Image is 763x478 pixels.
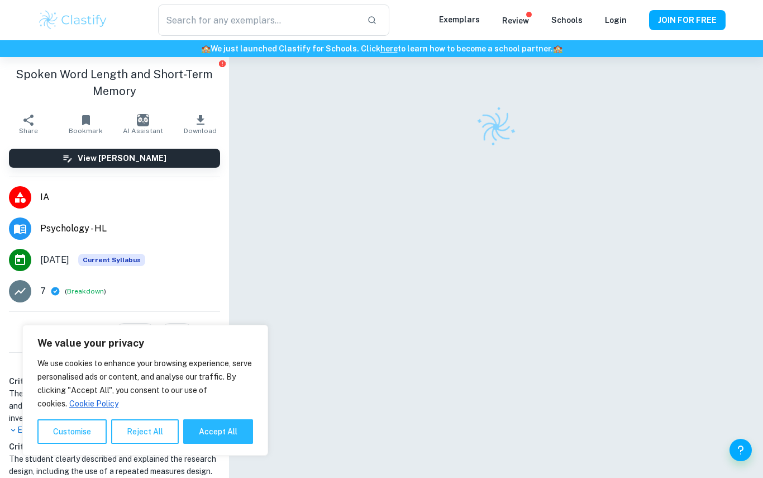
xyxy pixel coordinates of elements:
p: 7 [40,285,46,298]
button: Help and Feedback [729,439,752,461]
button: Download [171,108,228,140]
p: Review [502,15,529,27]
a: Login [605,16,627,25]
p: We use cookies to enhance your browsing experience, serve personalised ads or content, and analys... [37,357,253,410]
span: Psychology - HL [40,222,220,235]
span: Share [19,127,38,135]
img: Clastify logo [469,100,523,154]
div: This exemplar is based on the current syllabus. Feel free to refer to it for inspiration/ideas wh... [78,254,145,266]
p: We value your privacy [37,337,253,350]
span: 🏫 [553,44,562,53]
span: Bookmark [69,127,103,135]
img: Clastify logo [37,9,108,31]
img: AI Assistant [137,114,149,126]
button: AI Assistant [115,108,171,140]
button: Breakdown [67,286,104,296]
h6: Examiner's summary [4,357,225,371]
a: here [380,44,398,53]
h1: The student clearly stated the aim of the investigation and described the theory or model upon wh... [9,387,220,424]
span: IA [40,191,220,204]
span: Download [184,127,217,135]
span: 🏫 [201,44,211,53]
button: View [PERSON_NAME] [9,149,220,168]
h6: We just launched Clastify for Schools. Click to learn how to become a school partner. [2,42,761,55]
button: Customise [37,419,107,444]
p: Expand [9,424,220,436]
h1: Spoken Word Length and Short-Term Memory [9,66,220,100]
h6: Criterion A [ 4 / 6 ]: [9,375,220,387]
div: 3 [161,323,193,341]
a: Schools [551,16,583,25]
h6: Criterion B [ 2 / 4 ]: [9,441,220,453]
button: Report issue [218,59,227,68]
button: Bookmark [57,108,114,140]
a: Cookie Policy [69,399,119,409]
h6: View [PERSON_NAME] [78,152,166,164]
input: Search for any exemplars... [158,4,358,36]
span: [DATE] [40,253,69,267]
p: Exemplars [439,13,480,26]
button: JOIN FOR FREE [649,10,726,30]
div: We value your privacy [22,325,268,456]
span: Current Syllabus [78,254,145,266]
div: 107 [115,323,155,341]
span: ( ) [65,286,106,297]
button: Accept All [183,419,253,444]
button: Reject All [111,419,179,444]
span: AI Assistant [123,127,163,135]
